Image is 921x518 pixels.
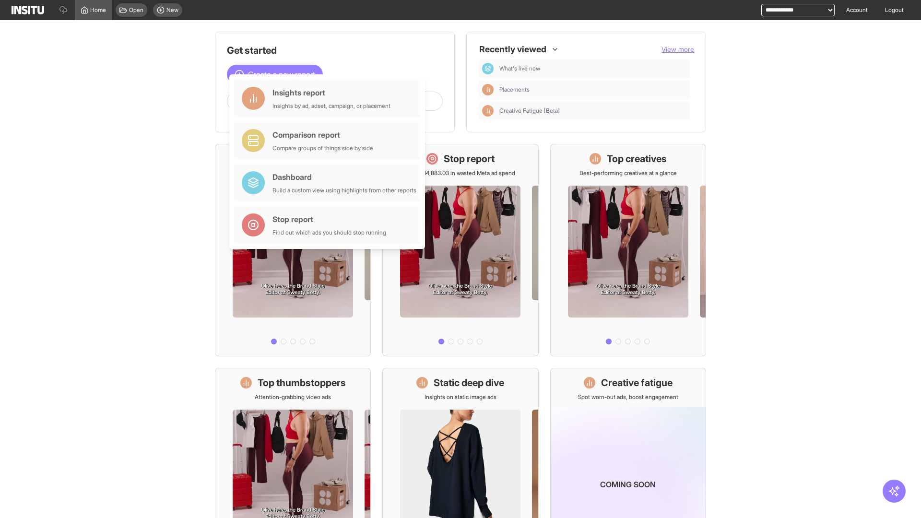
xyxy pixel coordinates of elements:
[227,65,323,84] button: Create a new report
[272,229,386,236] div: Find out which ads you should stop running
[579,169,677,177] p: Best-performing creatives at a glance
[607,152,667,165] h1: Top creatives
[482,63,494,74] div: Dashboard
[166,6,178,14] span: New
[272,213,386,225] div: Stop report
[272,187,416,194] div: Build a custom view using highlights from other reports
[272,171,416,183] div: Dashboard
[382,144,538,356] a: Stop reportSave £34,883.03 in wasted Meta ad spend
[434,376,504,389] h1: Static deep dive
[255,393,331,401] p: Attention-grabbing video ads
[499,107,686,115] span: Creative Fatigue [Beta]
[550,144,706,356] a: Top creativesBest-performing creatives at a glance
[272,144,373,152] div: Compare groups of things side by side
[499,86,530,94] span: Placements
[499,107,560,115] span: Creative Fatigue [Beta]
[272,87,390,98] div: Insights report
[499,86,686,94] span: Placements
[227,44,443,57] h1: Get started
[499,65,540,72] span: What's live now
[90,6,106,14] span: Home
[258,376,346,389] h1: Top thumbstoppers
[272,129,373,141] div: Comparison report
[215,144,371,356] a: What's live nowSee all active ads instantly
[129,6,143,14] span: Open
[425,393,496,401] p: Insights on static image ads
[482,84,494,95] div: Insights
[248,69,315,80] span: Create a new report
[661,45,694,54] button: View more
[661,45,694,53] span: View more
[12,6,44,14] img: Logo
[272,102,390,110] div: Insights by ad, adset, campaign, or placement
[444,152,495,165] h1: Stop report
[499,65,686,72] span: What's live now
[405,169,515,177] p: Save £34,883.03 in wasted Meta ad spend
[482,105,494,117] div: Insights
